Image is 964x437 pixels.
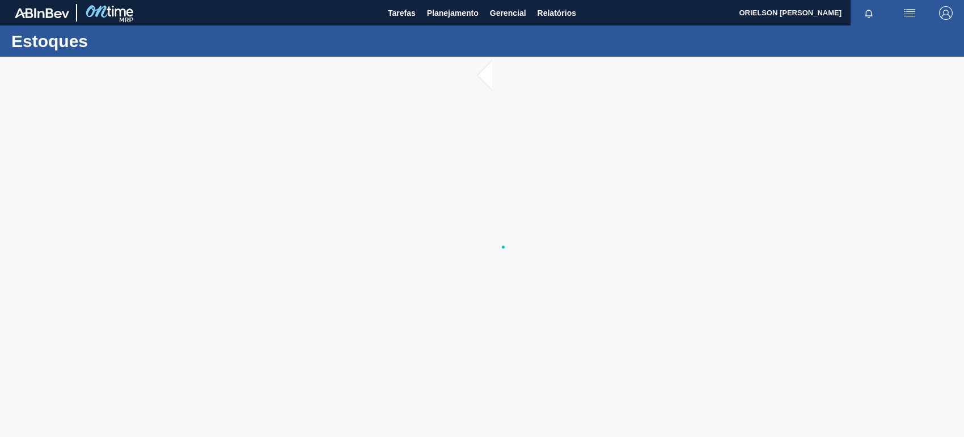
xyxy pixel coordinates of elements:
button: Notificações [851,5,887,21]
img: userActions [903,6,916,20]
img: TNhmsLtSVTkK8tSr43FrP2fwEKptu5GPRR3wAAAABJRU5ErkJggg== [15,8,69,18]
span: Gerencial [490,6,526,20]
span: Relatórios [538,6,576,20]
img: Logout [939,6,953,20]
span: Tarefas [388,6,416,20]
span: Planejamento [427,6,479,20]
h1: Estoques [11,35,213,48]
